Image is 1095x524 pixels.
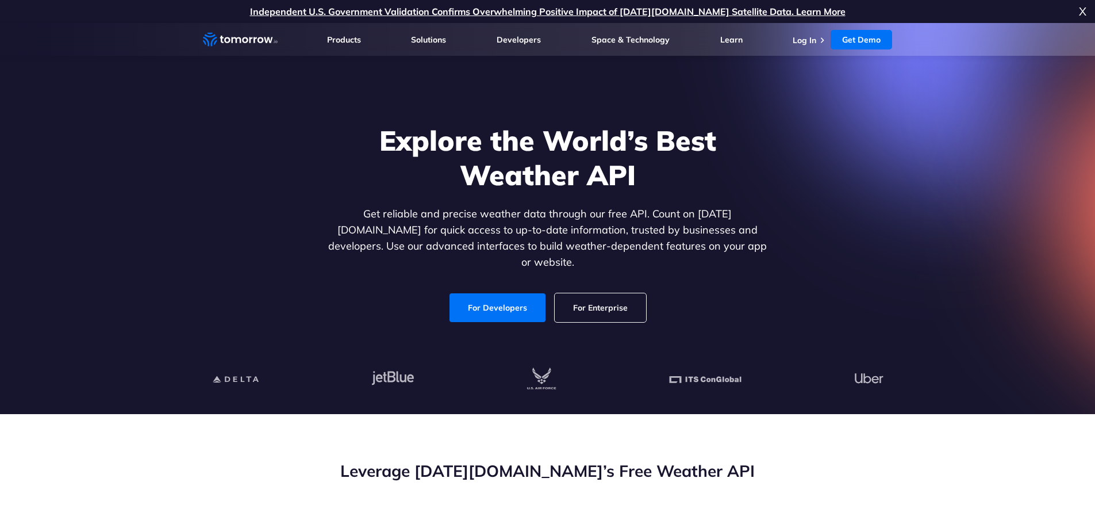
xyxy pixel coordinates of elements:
a: Learn [720,35,743,45]
a: For Developers [449,293,545,322]
a: For Enterprise [555,293,646,322]
a: Log In [793,35,816,45]
p: Get reliable and precise weather data through our free API. Count on [DATE][DOMAIN_NAME] for quic... [326,206,770,270]
a: Products [327,35,361,45]
a: Space & Technology [591,35,670,45]
a: Home link [203,31,278,48]
a: Developers [497,35,541,45]
a: Get Demo [831,30,892,49]
a: Solutions [411,35,446,45]
a: Independent U.S. Government Validation Confirms Overwhelming Positive Impact of [DATE][DOMAIN_NAM... [250,6,846,17]
h2: Leverage [DATE][DOMAIN_NAME]’s Free Weather API [203,460,893,482]
h1: Explore the World’s Best Weather API [326,123,770,192]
